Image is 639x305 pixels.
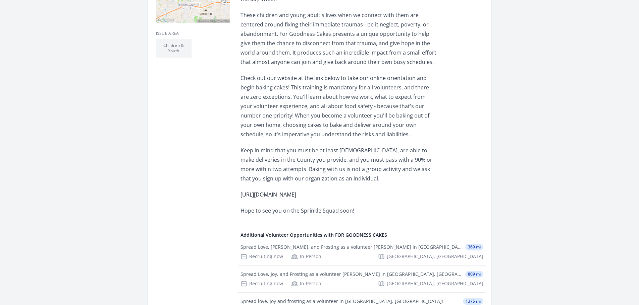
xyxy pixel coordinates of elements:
a: [URL][DOMAIN_NAME] [241,191,296,198]
h3: Issue area [156,31,230,36]
span: 369 mi [465,244,483,250]
a: Spread Love, [PERSON_NAME], and Frosting as a volunteer [PERSON_NAME] in [GEOGRAPHIC_DATA], [GEOG... [238,238,486,265]
div: In-Person [291,253,321,260]
h4: Additional Volunteer Opportunities with FOR GOODNESS CAKES [241,232,483,238]
span: 809 mi [465,271,483,278]
div: Spread love, joy and frosting as a volunteer in [GEOGRAPHIC_DATA], [GEOGRAPHIC_DATA]! [241,298,443,305]
p: Check out our website at the link below to take our online orientation and begin baking cakes! Th... [241,73,437,139]
div: Recruiting now [241,253,283,260]
div: Spread Love, Joy, and Frosting as a volunteer [PERSON_NAME] in [GEOGRAPHIC_DATA], [GEOGRAPHIC_DATA]! [241,271,463,278]
span: 1375 mi [463,298,483,305]
div: In-Person [291,280,321,287]
p: These children and young adult's lives when we connect with them are centered around fixing their... [241,10,437,67]
p: Hope to see you on the Sprinkle Squad soon! [241,206,437,215]
div: Spread Love, [PERSON_NAME], and Frosting as a volunteer [PERSON_NAME] in [GEOGRAPHIC_DATA], [GEOG... [241,244,463,250]
div: Recruiting now [241,280,283,287]
a: Spread Love, Joy, and Frosting as a volunteer [PERSON_NAME] in [GEOGRAPHIC_DATA], [GEOGRAPHIC_DAT... [238,265,486,292]
span: [GEOGRAPHIC_DATA], [GEOGRAPHIC_DATA] [387,253,483,260]
span: [GEOGRAPHIC_DATA], [GEOGRAPHIC_DATA] [387,280,483,287]
li: Children & Youth [156,39,192,58]
p: Keep in mind that you must be at least [DEMOGRAPHIC_DATA], are able to make deliveries in the Cou... [241,146,437,183]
